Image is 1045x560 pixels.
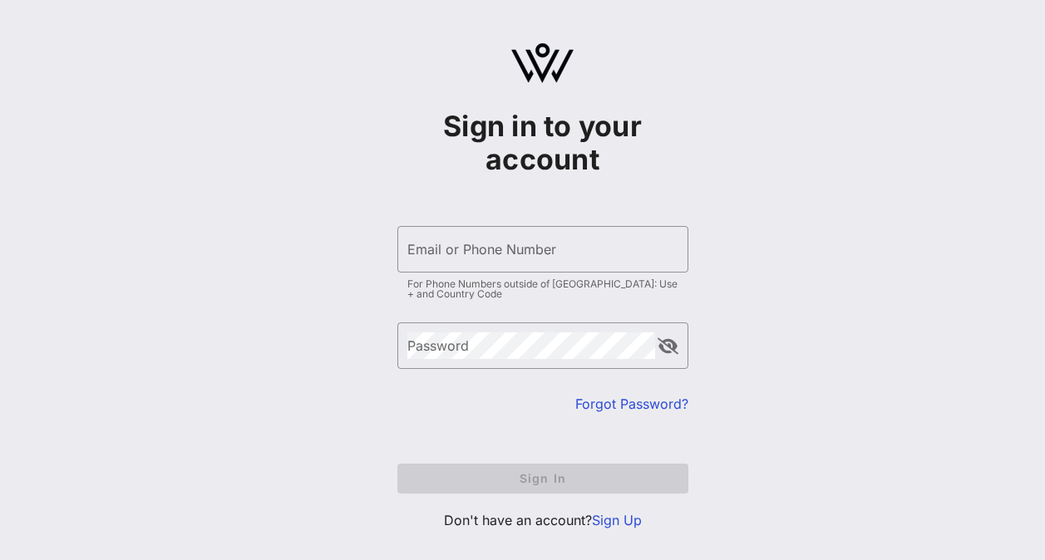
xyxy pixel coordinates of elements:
[397,110,688,176] h1: Sign in to your account
[592,512,642,528] a: Sign Up
[658,338,678,355] button: append icon
[511,43,574,83] img: logo.svg
[407,279,678,299] div: For Phone Numbers outside of [GEOGRAPHIC_DATA]: Use + and Country Code
[397,510,688,530] p: Don't have an account?
[575,395,688,412] a: Forgot Password?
